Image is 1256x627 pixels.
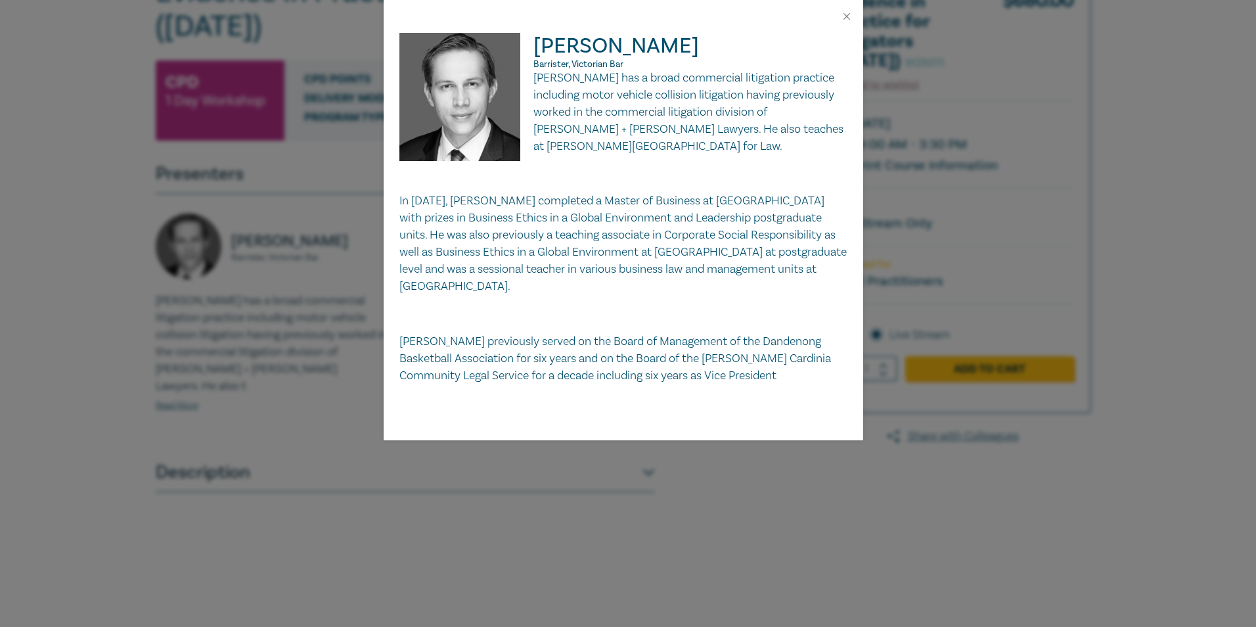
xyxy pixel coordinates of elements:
[399,193,847,294] p: In [DATE], [PERSON_NAME] completed a Master of Business at [GEOGRAPHIC_DATA] with prizes in Busin...
[399,333,847,384] p: [PERSON_NAME] previously served on the Board of Management of the Dandenong Basketball Associatio...
[399,70,847,155] p: [PERSON_NAME] has a broad commercial litigation practice including motor vehicle collision litiga...
[399,33,534,174] img: Bradley Wright
[841,11,853,22] button: Close
[533,58,623,70] span: Barrister, Victorian Bar
[399,33,847,70] h2: [PERSON_NAME]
